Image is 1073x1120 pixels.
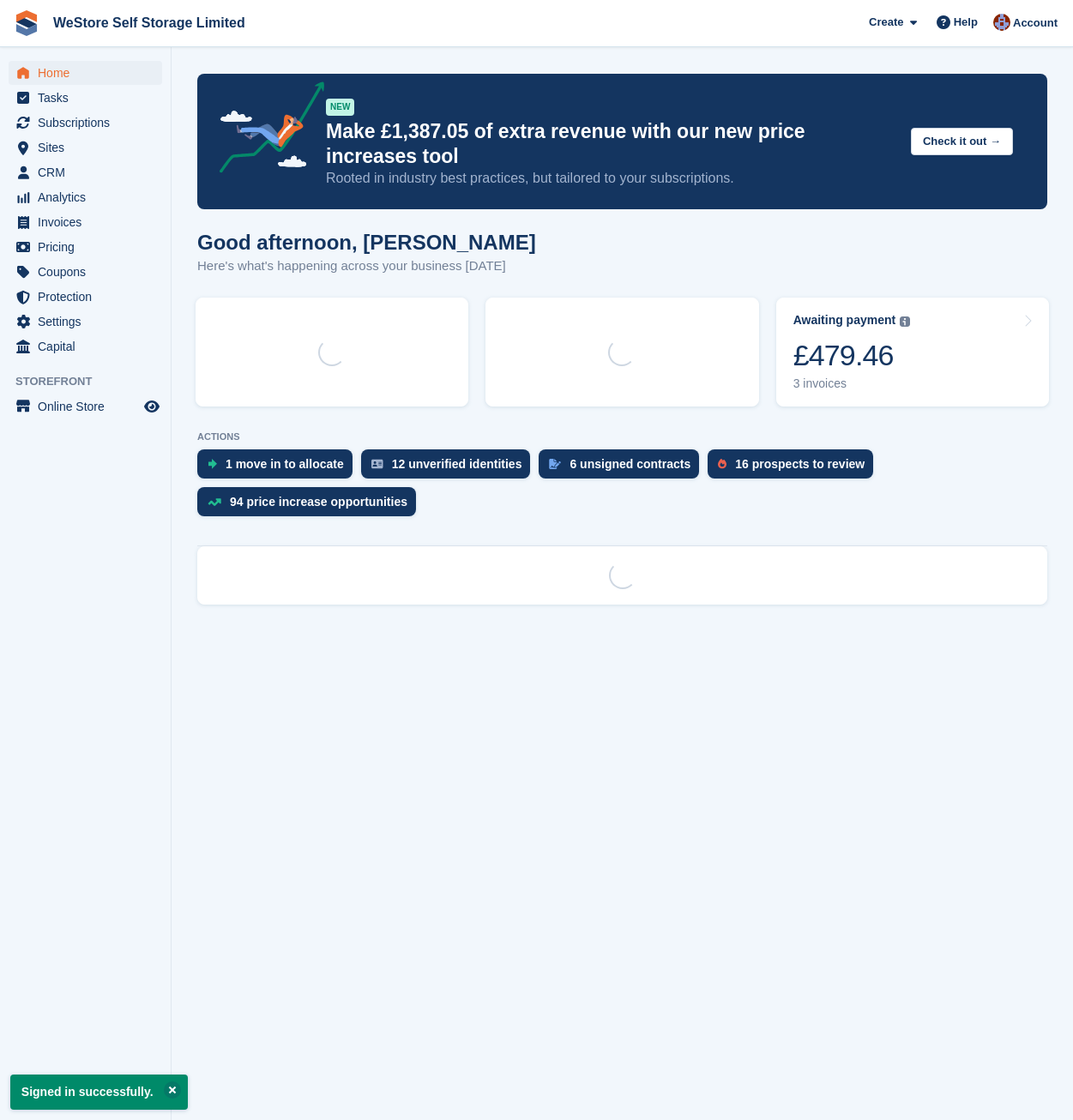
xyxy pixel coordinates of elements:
[38,285,141,309] span: Protection
[9,235,162,259] a: menu
[15,373,171,390] span: Storefront
[14,10,39,36] img: stora-icon-8386f47178a22dfd0bd8f6a31ec36ba5ce8667c1dd55bd0f319d3a0aa187defe.svg
[793,376,911,391] div: 3 invoices
[361,449,540,487] a: 12 unverified identities
[993,14,1010,31] img: Anthony Hobbs
[793,338,911,373] div: £479.46
[46,9,252,37] a: WeStore Self Storage Limited
[38,160,141,184] span: CRM
[38,210,141,234] span: Invoices
[392,457,522,471] div: 12 unverified identities
[197,231,536,254] h1: Good afternoon, [PERSON_NAME]
[1013,15,1058,32] span: Account
[38,235,141,259] span: Pricing
[208,498,221,506] img: price_increase_opportunities-93ffe204e8149a01c8c9dc8f82e8f89637d9d84a8eef4429ea346261dce0b2c0.svg
[539,449,708,487] a: 6 unsigned contracts
[226,457,344,471] div: 1 move in to allocate
[900,316,910,327] img: icon-info-grey-7440780725fd019a000dd9b08b2336e03edf1995a4989e88bcd33f0948082b44.svg
[326,169,897,188] p: Rooted in industry best practices, but tailored to your subscriptions.
[9,394,162,418] a: menu
[776,298,1049,406] a: Awaiting payment £479.46 3 invoices
[954,14,978,31] span: Help
[9,135,162,160] a: menu
[326,99,354,116] div: NEW
[38,135,141,160] span: Sites
[9,260,162,284] a: menu
[9,160,162,184] a: menu
[708,449,882,487] a: 16 prospects to review
[205,81,325,179] img: price-adjustments-announcement-icon-8257ccfd72463d97f412b2fc003d46551f7dbcb40ab6d574587a9cd5c0d94...
[911,128,1013,156] button: Check it out →
[9,310,162,334] a: menu
[10,1075,188,1110] p: Signed in successfully.
[197,487,425,525] a: 94 price increase opportunities
[208,459,217,469] img: move_ins_to_allocate_icon-fdf77a2bb77ea45bf5b3d319d69a93e2d87916cf1d5bf7949dd705db3b84f3ca.svg
[9,185,162,209] a: menu
[326,119,897,169] p: Make £1,387.05 of extra revenue with our new price increases tool
[38,61,141,85] span: Home
[793,313,896,328] div: Awaiting payment
[718,459,726,469] img: prospect-51fa495bee0391a8d652442698ab0144808aea92771e9ea1ae160a38d050c398.svg
[197,256,536,276] p: Here's what's happening across your business [DATE]
[9,285,162,309] a: menu
[197,431,1047,443] p: ACTIONS
[549,459,561,469] img: contract_signature_icon-13c848040528278c33f63329250d36e43548de30e8caae1d1a13099fd9432cc5.svg
[230,495,407,509] div: 94 price increase opportunities
[9,210,162,234] a: menu
[38,310,141,334] span: Settings
[735,457,865,471] div: 16 prospects to review
[142,396,162,417] a: Preview store
[38,260,141,284] span: Coupons
[570,457,690,471] div: 6 unsigned contracts
[371,459,383,469] img: verify_identity-adf6edd0f0f0b5bbfe63781bf79b02c33cf7c696d77639b501bdc392416b5a36.svg
[869,14,903,31] span: Create
[38,111,141,135] span: Subscriptions
[38,86,141,110] span: Tasks
[9,61,162,85] a: menu
[38,185,141,209] span: Analytics
[38,334,141,358] span: Capital
[197,449,361,487] a: 1 move in to allocate
[9,111,162,135] a: menu
[9,86,162,110] a: menu
[38,394,141,418] span: Online Store
[9,334,162,358] a: menu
